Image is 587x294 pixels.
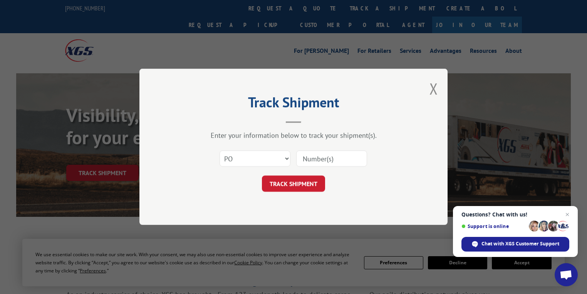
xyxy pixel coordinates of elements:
[296,151,367,167] input: Number(s)
[461,223,526,229] span: Support is online
[262,176,325,192] button: TRACK SHIPMENT
[555,263,578,286] div: Open chat
[429,78,438,99] button: Close modal
[563,210,572,219] span: Close chat
[461,211,569,218] span: Questions? Chat with us!
[178,97,409,112] h2: Track Shipment
[461,237,569,252] div: Chat with XGS Customer Support
[481,240,559,247] span: Chat with XGS Customer Support
[178,131,409,140] div: Enter your information below to track your shipment(s).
